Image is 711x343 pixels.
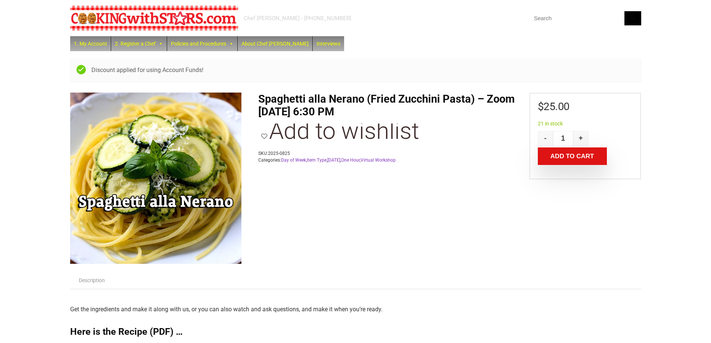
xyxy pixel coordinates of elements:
[70,93,241,264] img: Spaghetti alla Nerano (Fried Zucchini Pasta) - Zoom Monday Aug 25, 2025 @ 6:30 PM
[70,304,641,315] p: Get the ingredients and make it along with us, or you can also watch and ask questions, and make ...
[70,6,238,31] img: Chef Paula's Cooking With Stars
[258,157,520,163] span: Categories: , , , ,
[529,11,641,25] input: Search
[573,131,589,146] button: +
[268,151,290,156] span: 2025-0825
[553,131,573,146] input: Qty
[258,150,520,157] span: SKU:
[341,158,360,163] a: One Hour
[238,36,312,51] a: About Chef [PERSON_NAME]
[307,158,327,163] a: Item Type
[244,15,351,22] div: Chef [PERSON_NAME] - [PHONE_NUMBER]
[538,100,544,113] span: $
[70,59,641,82] div: Discount applied for using Account Funds!
[167,36,237,51] a: Policies and Procedures
[281,158,306,163] a: Day of Week
[70,36,111,51] a: 1. My Account
[624,11,641,25] button: Search
[361,158,396,163] a: Virtual Workshop
[111,36,167,51] a: 2. Register a Chef
[313,36,344,51] a: Interviews
[538,121,633,126] p: 21 in stock
[70,271,113,289] a: Description
[538,100,570,113] bdi: 25.00
[538,147,607,165] button: Add to cart
[538,131,553,146] button: -
[70,326,641,337] h2: Here is the Recipe (PDF) …
[327,158,340,163] a: [DATE]
[258,93,520,118] h1: Spaghetti alla Nerano (Fried Zucchini Pasta) – Zoom [DATE] 6:30 PM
